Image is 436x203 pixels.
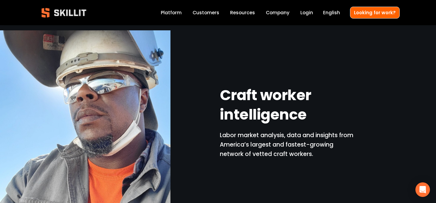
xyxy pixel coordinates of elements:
[161,8,182,17] a: Platform
[220,84,314,128] strong: Craft worker intelligence
[230,8,255,17] a: folder dropdown
[36,4,91,22] img: Skillit
[193,8,219,17] a: Customers
[230,9,255,16] span: Resources
[266,8,289,17] a: Company
[323,9,340,16] span: English
[350,7,400,19] a: Looking for work?
[323,8,340,17] div: language picker
[220,131,354,159] p: Labor market analysis, data and insights from America’s largest and fastest-growing network of ve...
[415,182,430,197] div: Open Intercom Messenger
[300,8,313,17] a: Login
